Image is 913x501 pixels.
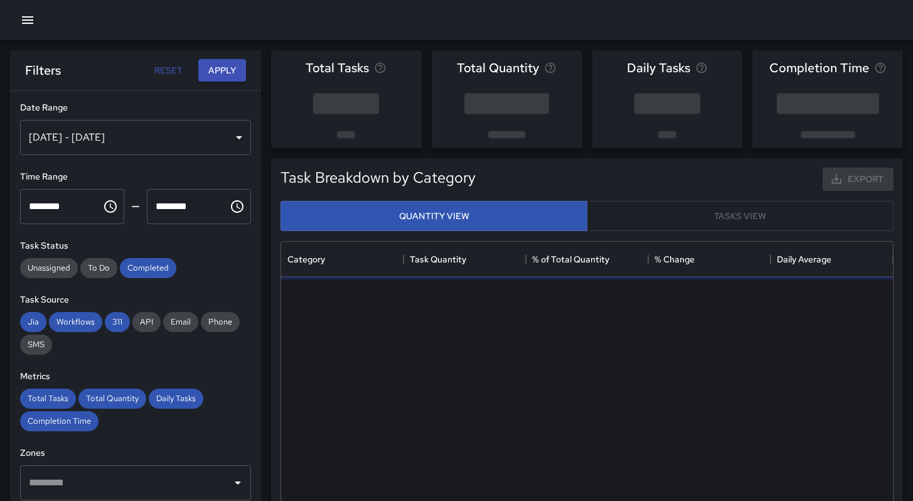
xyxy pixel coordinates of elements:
[544,62,557,74] svg: Total task quantity in the selected period, compared to the previous period.
[874,62,887,74] svg: Average time taken to complete tasks in the selected period, compared to the previous period.
[201,312,240,332] div: Phone
[20,446,251,460] h6: Zones
[20,101,251,115] h6: Date Range
[526,242,648,277] div: % of Total Quantity
[49,312,102,332] div: Workflows
[648,242,771,277] div: % Change
[20,120,251,155] div: [DATE] - [DATE]
[532,242,609,277] div: % of Total Quantity
[20,339,52,350] span: SMS
[132,312,161,332] div: API
[80,262,117,273] span: To Do
[769,58,869,78] span: Completion Time
[20,262,78,273] span: Unassigned
[78,389,146,409] div: Total Quantity
[98,194,123,219] button: Choose time, selected time is 12:00 AM
[627,58,690,78] span: Daily Tasks
[229,474,247,492] button: Open
[149,389,203,409] div: Daily Tasks
[25,60,61,80] h6: Filters
[374,62,387,74] svg: Total number of tasks in the selected period, compared to the previous period.
[20,239,251,253] h6: Task Status
[20,416,99,426] span: Completion Time
[695,62,708,74] svg: Average number of tasks per day in the selected period, compared to the previous period.
[120,258,176,278] div: Completed
[105,312,130,332] div: 311
[20,335,52,355] div: SMS
[654,242,695,277] div: % Change
[201,316,240,327] span: Phone
[280,168,476,188] h5: Task Breakdown by Category
[20,316,46,327] span: Jia
[120,262,176,273] span: Completed
[20,312,46,332] div: Jia
[20,258,78,278] div: Unassigned
[80,258,117,278] div: To Do
[457,58,539,78] span: Total Quantity
[306,58,369,78] span: Total Tasks
[105,316,130,327] span: 311
[20,389,76,409] div: Total Tasks
[20,370,251,384] h6: Metrics
[20,293,251,307] h6: Task Source
[777,242,831,277] div: Daily Average
[287,242,325,277] div: Category
[20,170,251,184] h6: Time Range
[198,59,246,82] button: Apply
[163,316,198,327] span: Email
[148,59,188,82] button: Reset
[20,393,76,404] span: Total Tasks
[771,242,893,277] div: Daily Average
[20,411,99,431] div: Completion Time
[163,312,198,332] div: Email
[281,242,403,277] div: Category
[78,393,146,404] span: Total Quantity
[225,194,250,219] button: Choose time, selected time is 11:59 PM
[132,316,161,327] span: API
[403,242,526,277] div: Task Quantity
[149,393,203,404] span: Daily Tasks
[49,316,102,327] span: Workflows
[410,242,466,277] div: Task Quantity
